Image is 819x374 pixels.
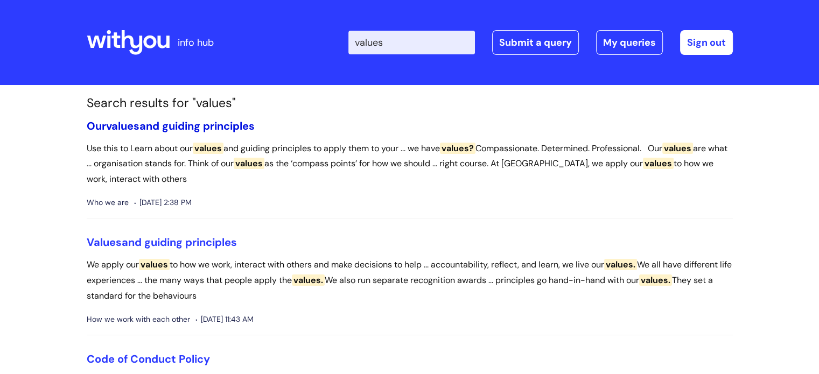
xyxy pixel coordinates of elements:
span: values [643,158,674,169]
span: values [106,119,139,133]
span: values [234,158,264,169]
a: Submit a query [492,30,579,55]
a: My queries [596,30,663,55]
a: Sign out [680,30,733,55]
a: Code of Conduct Policy [87,352,210,366]
span: values [193,143,223,154]
p: We apply our to how we work, interact with others and make decisions to help ... accountability, ... [87,257,733,304]
span: values [662,143,693,154]
a: Ourvaluesand guiding principles [87,119,255,133]
span: values [139,259,170,270]
a: Valuesand guiding principles [87,235,237,249]
span: values. [292,274,325,286]
p: Use this to Learn about our and guiding principles to apply them to your ... we have Compassionat... [87,141,733,187]
span: Values [87,235,122,249]
p: info hub [178,34,214,51]
h1: Search results for "values" [87,96,733,111]
span: values. [604,259,637,270]
div: | - [348,30,733,55]
span: Who we are [87,196,129,209]
input: Search [348,31,475,54]
span: values. [639,274,672,286]
span: [DATE] 11:43 AM [195,313,254,326]
span: [DATE] 2:38 PM [134,196,192,209]
span: How we work with each other [87,313,190,326]
span: values? [440,143,475,154]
